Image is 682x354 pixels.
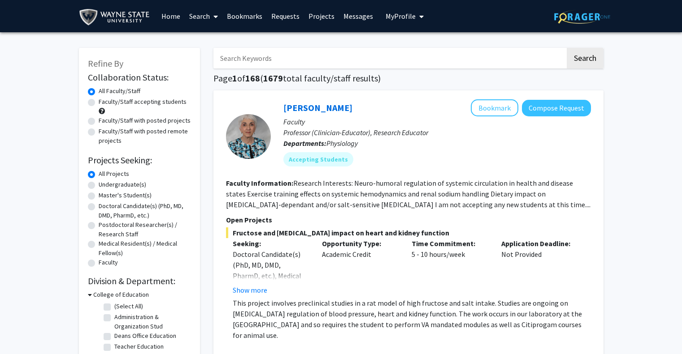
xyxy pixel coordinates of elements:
span: Fructose and [MEDICAL_DATA] impact on heart and kidney function [226,227,591,238]
span: 1 [232,73,237,84]
p: Faculty [283,116,591,127]
label: Faculty/Staff accepting students [99,97,187,107]
button: Show more [233,285,267,295]
p: Open Projects [226,214,591,225]
div: Doctoral Candidate(s) (PhD, MD, DMD, PharmD, etc.), Medical Resident(s) / Medical Fellow(s) [233,249,309,303]
label: All Projects [99,169,129,179]
p: Time Commitment: [412,238,488,249]
p: Professor (Clinician-Educator), Research Educator [283,127,591,138]
p: Opportunity Type: [322,238,398,249]
label: Master's Student(s) [99,191,152,200]
a: Requests [267,0,304,32]
label: Undergraduate(s) [99,180,146,189]
div: Not Provided [495,238,584,295]
span: 1679 [263,73,283,84]
a: Home [157,0,185,32]
label: Faculty [99,258,118,267]
a: Messages [339,0,378,32]
button: Add Rossi Noreen to Bookmarks [471,99,518,116]
h1: Page of ( total faculty/staff results) [213,73,604,84]
label: Administration & Organization Stud [114,312,189,331]
span: 168 [245,73,260,84]
h2: Projects Seeking: [88,155,191,166]
button: Search [567,48,604,68]
label: (Select All) [114,302,143,311]
p: This project involves preclinical studies in a rat model of high fructose and salt intake. Studie... [233,298,591,341]
label: Faculty/Staff with posted projects [99,116,191,125]
label: All Faculty/Staff [99,86,140,96]
span: Refine By [88,58,123,69]
img: Wayne State University Logo [79,7,154,27]
a: Search [185,0,222,32]
input: Search Keywords [213,48,565,68]
label: Faculty/Staff with posted remote projects [99,127,191,145]
span: My Profile [386,12,416,21]
h2: Division & Department: [88,276,191,286]
a: [PERSON_NAME] [283,102,352,113]
b: Departments: [283,139,326,148]
mat-chip: Accepting Students [283,152,353,166]
iframe: Chat [7,314,38,347]
h2: Collaboration Status: [88,72,191,83]
div: 5 - 10 hours/week [405,238,495,295]
button: Compose Request to Rossi Noreen [522,100,591,116]
div: Academic Credit [315,238,405,295]
h3: College of Education [93,290,149,299]
label: Teacher Education [114,342,164,351]
img: ForagerOne Logo [554,10,610,24]
span: Physiology [326,139,358,148]
a: Projects [304,0,339,32]
label: Postdoctoral Researcher(s) / Research Staff [99,220,191,239]
p: Application Deadline: [501,238,578,249]
label: Deans Office Education [114,331,176,341]
label: Medical Resident(s) / Medical Fellow(s) [99,239,191,258]
a: Bookmarks [222,0,267,32]
label: Doctoral Candidate(s) (PhD, MD, DMD, PharmD, etc.) [99,201,191,220]
p: Seeking: [233,238,309,249]
fg-read-more: Research Interests: Neuro-humoral regulation of systemic circulation in health and disease states... [226,179,591,209]
b: Faculty Information: [226,179,293,188]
